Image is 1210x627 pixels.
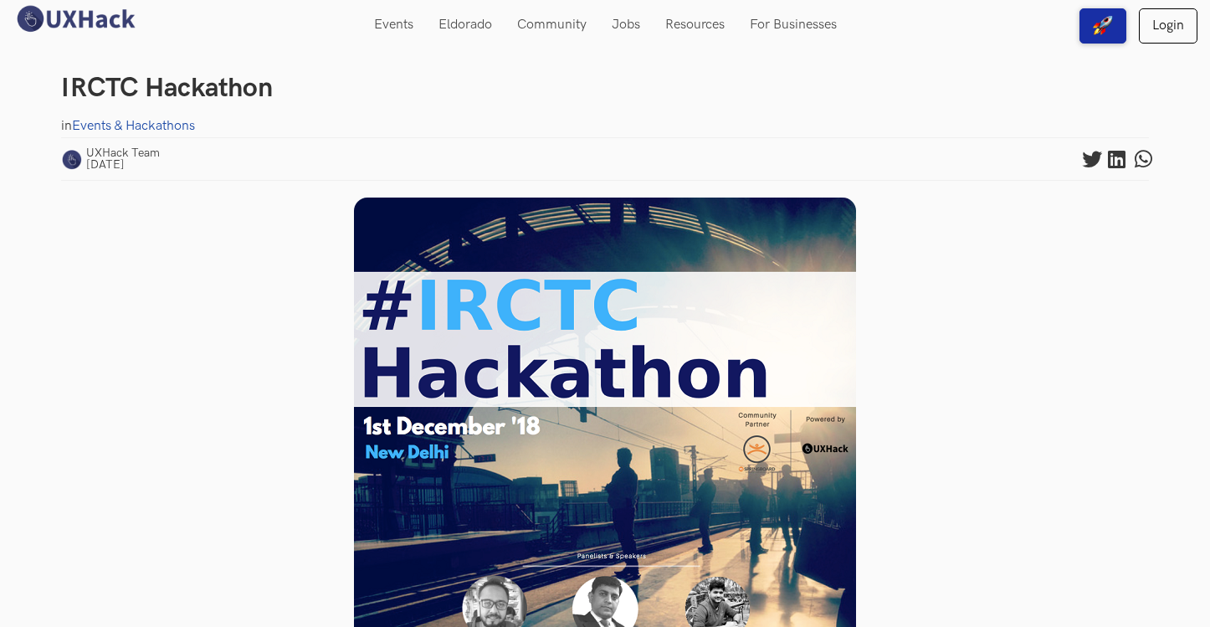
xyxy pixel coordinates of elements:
[1139,8,1197,44] a: Login
[505,8,599,41] a: Community
[61,149,82,170] img: uxhack-favicon-tp-200.png
[86,147,160,171] span: UXHack Team [DATE]
[72,118,195,134] a: Events & Hackathons
[737,8,849,41] a: For Businesses
[599,8,653,41] a: Jobs
[1093,15,1113,35] img: rocket
[361,8,426,41] a: Events
[426,8,505,41] a: Eldorado
[653,8,737,41] a: Resources
[61,120,1149,133] div: in
[61,75,1149,102] h1: IRCTC Hackathon
[13,4,138,33] img: UXHack logo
